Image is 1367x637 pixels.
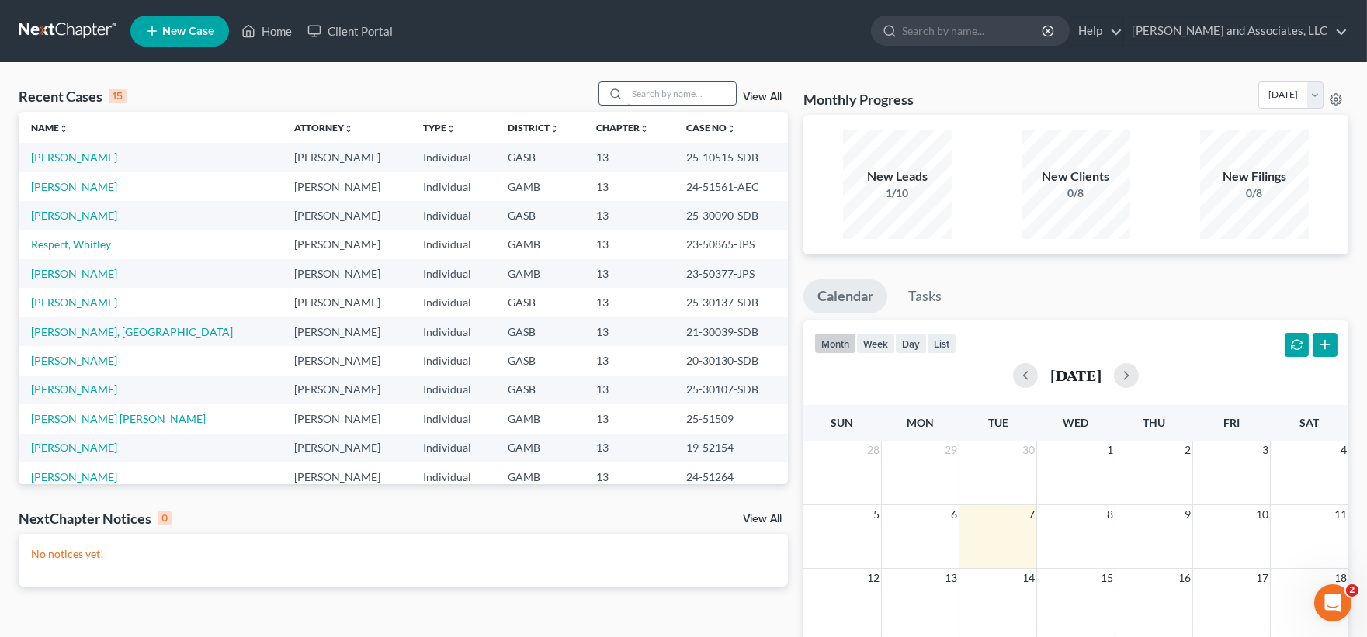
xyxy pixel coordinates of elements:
span: Sun [831,416,854,429]
div: 0 [158,511,172,525]
td: [PERSON_NAME] [282,201,411,230]
td: 13 [584,404,674,433]
a: [PERSON_NAME] [31,296,117,309]
span: Tue [988,416,1008,429]
td: [PERSON_NAME] [282,230,411,259]
td: [PERSON_NAME] [282,404,411,433]
a: View All [743,92,782,102]
div: 15 [109,89,127,103]
a: [PERSON_NAME] [31,470,117,483]
p: No notices yet! [31,546,775,562]
td: Individual [411,346,495,375]
td: 13 [584,259,674,288]
span: Fri [1223,416,1240,429]
td: 24-51561-AEC [675,172,788,201]
input: Search by name... [627,82,736,105]
span: 17 [1254,569,1270,587]
td: GASB [496,376,585,404]
div: New Filings [1200,168,1309,185]
td: GAMB [496,404,585,433]
a: [PERSON_NAME] [31,267,117,280]
div: 0/8 [1200,185,1309,201]
td: [PERSON_NAME] [282,259,411,288]
a: [PERSON_NAME] [31,151,117,164]
td: Individual [411,462,495,491]
i: unfold_more [727,124,737,133]
td: GAMB [496,259,585,288]
span: Thu [1143,416,1165,429]
span: 10 [1254,505,1270,524]
span: 9 [1183,505,1192,524]
td: Individual [411,259,495,288]
button: month [814,333,856,354]
td: GASB [496,317,585,346]
a: View All [743,514,782,524]
td: [PERSON_NAME] [282,288,411,317]
button: week [856,333,895,354]
i: unfold_more [640,124,649,133]
td: Individual [411,288,495,317]
td: 21-30039-SDB [675,317,788,346]
button: list [927,333,956,354]
td: 13 [584,462,674,491]
span: 3 [1261,441,1270,459]
td: GAMB [496,230,585,259]
a: Calendar [803,279,887,313]
a: Client Portal [300,17,401,45]
a: Home [234,17,300,45]
span: Sat [1299,416,1319,429]
td: Individual [411,201,495,230]
td: GAMB [496,172,585,201]
span: 6 [949,505,959,524]
a: Attorneyunfold_more [294,122,353,133]
td: Individual [411,143,495,171]
a: [PERSON_NAME] [31,209,117,222]
td: [PERSON_NAME] [282,434,411,462]
span: 4 [1339,441,1348,459]
a: Districtunfold_more [508,122,560,133]
span: Mon [907,416,934,429]
td: 13 [584,317,674,346]
h2: [DATE] [1050,367,1102,383]
td: GASB [496,201,585,230]
td: 20-30130-SDB [675,346,788,375]
td: Individual [411,230,495,259]
span: 18 [1333,569,1348,587]
td: 25-10515-SDB [675,143,788,171]
div: New Clients [1022,168,1130,185]
span: 2 [1346,584,1358,597]
a: Case Nounfold_more [687,122,737,133]
a: Tasks [894,279,956,313]
span: 8 [1105,505,1115,524]
td: Individual [411,172,495,201]
td: 23-50865-JPS [675,230,788,259]
span: 16 [1177,569,1192,587]
td: 25-30137-SDB [675,288,788,317]
td: 19-52154 [675,434,788,462]
a: [PERSON_NAME] [31,354,117,367]
td: 13 [584,230,674,259]
span: 12 [866,569,881,587]
span: 5 [872,505,881,524]
td: [PERSON_NAME] [282,462,411,491]
a: [PERSON_NAME], [GEOGRAPHIC_DATA] [31,325,233,338]
span: 15 [1099,569,1115,587]
td: 13 [584,201,674,230]
td: 25-51509 [675,404,788,433]
td: GASB [496,143,585,171]
td: 13 [584,346,674,375]
div: NextChapter Notices [19,509,172,528]
span: 13 [943,569,959,587]
iframe: Intercom live chat [1314,584,1351,621]
span: 29 [943,441,959,459]
a: Chapterunfold_more [596,122,649,133]
div: 1/10 [843,185,952,201]
a: [PERSON_NAME] [31,383,117,396]
td: 13 [584,288,674,317]
td: Individual [411,434,495,462]
a: [PERSON_NAME] [PERSON_NAME] [31,412,206,425]
i: unfold_more [550,124,560,133]
span: Wed [1063,416,1088,429]
span: 14 [1021,569,1036,587]
span: New Case [162,26,214,37]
